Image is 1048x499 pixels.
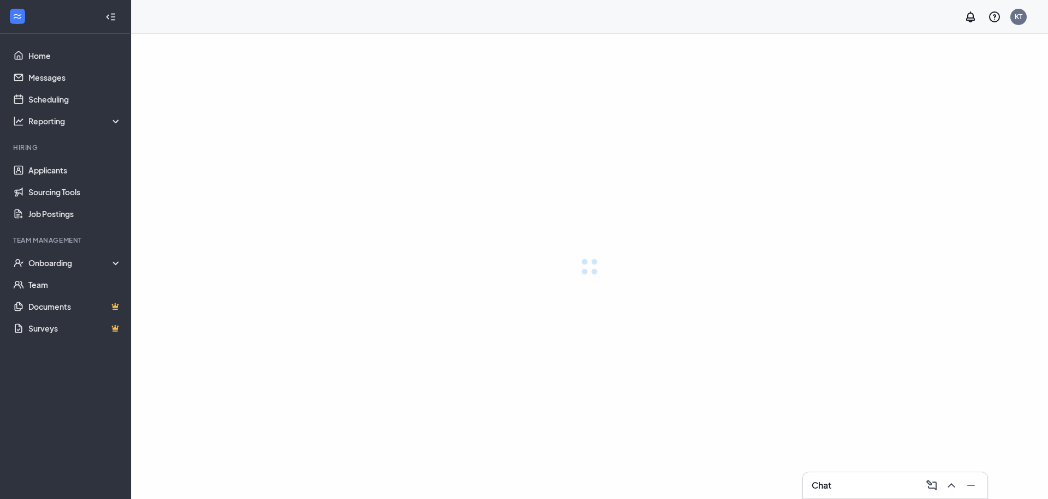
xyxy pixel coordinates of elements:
[28,159,122,181] a: Applicants
[28,67,122,88] a: Messages
[105,11,116,22] svg: Collapse
[988,10,1001,23] svg: QuestionInfo
[13,257,24,268] svg: UserCheck
[28,257,122,268] div: Onboarding
[13,116,24,127] svg: Analysis
[964,479,978,492] svg: Minimize
[964,10,977,23] svg: Notifications
[942,477,959,494] button: ChevronUp
[28,181,122,203] a: Sourcing Tools
[28,274,122,296] a: Team
[922,477,939,494] button: ComposeMessage
[28,116,122,127] div: Reporting
[28,296,122,317] a: DocumentsCrown
[945,479,958,492] svg: ChevronUp
[12,11,23,22] svg: WorkstreamLogo
[1015,12,1022,21] div: KT
[13,143,120,152] div: Hiring
[28,88,122,110] a: Scheduling
[28,203,122,225] a: Job Postings
[925,479,938,492] svg: ComposeMessage
[13,236,120,245] div: Team Management
[812,479,831,491] h3: Chat
[28,45,122,67] a: Home
[28,317,122,339] a: SurveysCrown
[961,477,979,494] button: Minimize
